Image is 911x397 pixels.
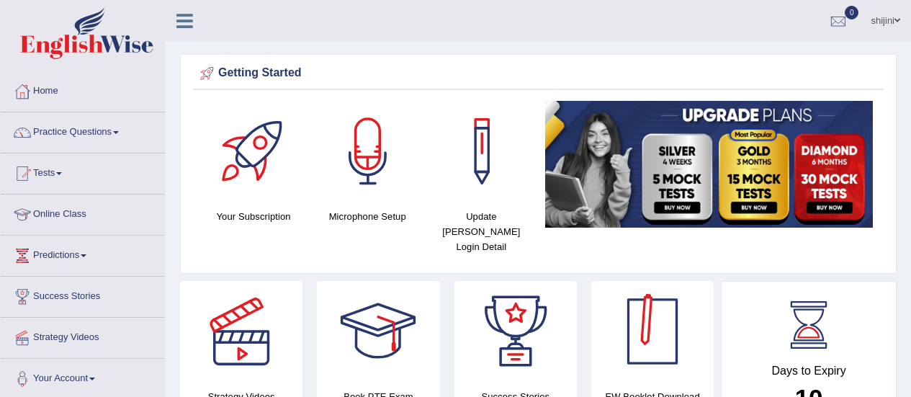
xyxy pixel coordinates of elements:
[318,209,417,224] h4: Microphone Setup
[545,101,873,228] img: small5.jpg
[1,112,165,148] a: Practice Questions
[1,318,165,354] a: Strategy Videos
[197,63,880,84] div: Getting Started
[1,195,165,231] a: Online Class
[431,209,531,254] h4: Update [PERSON_NAME] Login Detail
[204,209,303,224] h4: Your Subscription
[1,153,165,189] a: Tests
[1,236,165,272] a: Predictions
[1,71,165,107] a: Home
[1,359,165,395] a: Your Account
[845,6,859,19] span: 0
[737,365,880,378] h4: Days to Expiry
[1,277,165,313] a: Success Stories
